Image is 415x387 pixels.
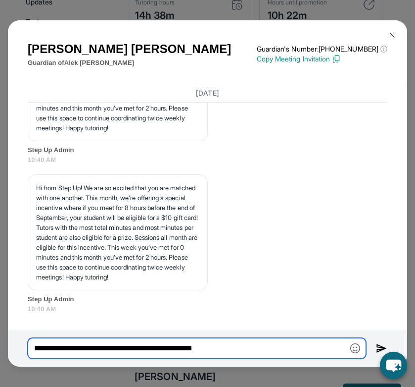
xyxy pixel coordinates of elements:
h3: [DATE] [28,88,387,98]
p: Hi from Step Up! We are so excited that you are matched with one another. This month, we’re offer... [36,183,199,282]
h1: [PERSON_NAME] [PERSON_NAME] [28,40,231,58]
button: chat-button [380,352,407,379]
img: Emoji [350,343,360,353]
p: Guardian of Alek [PERSON_NAME] [28,58,231,68]
img: Send icon [376,342,387,354]
p: Copy Meeting Invitation [257,54,387,64]
span: 10:40 AM [28,155,387,165]
img: Close Icon [388,31,396,39]
span: Step Up Admin [28,294,387,304]
p: Guardian's Number: [PHONE_NUMBER] [257,44,387,54]
span: Step Up Admin [28,145,387,155]
span: 10:40 AM [28,304,387,314]
span: ⓘ [380,44,387,54]
img: Copy Icon [332,55,341,63]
